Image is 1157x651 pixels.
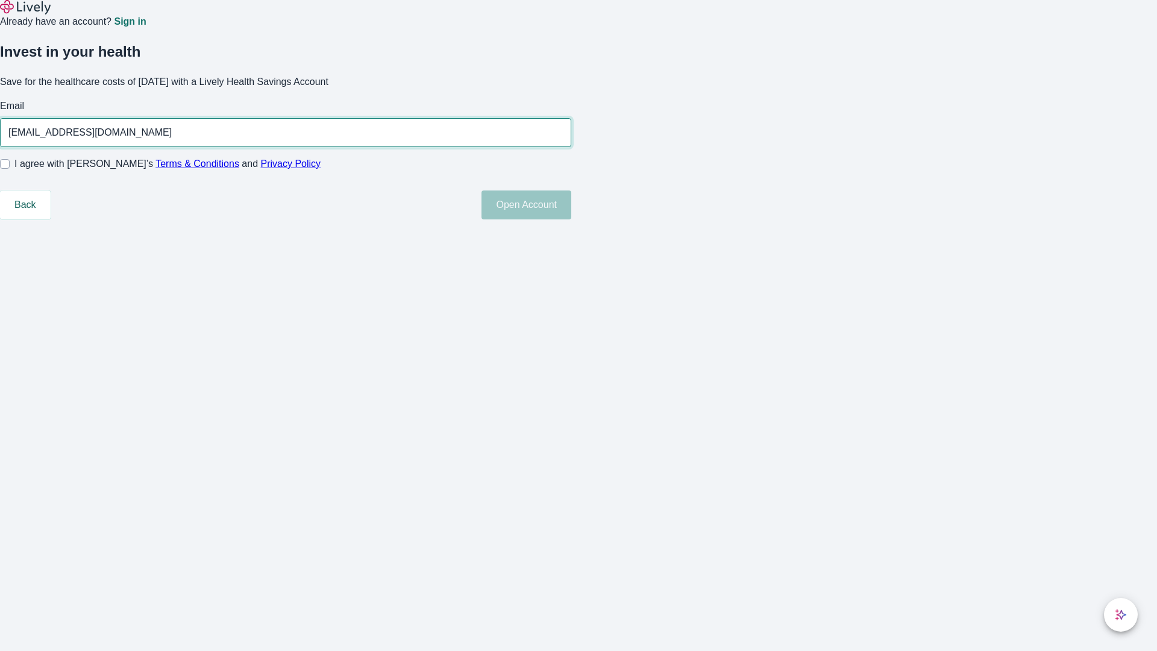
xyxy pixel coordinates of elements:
[155,159,239,169] a: Terms & Conditions
[1104,598,1138,632] button: chat
[14,157,321,171] span: I agree with [PERSON_NAME]’s and
[1115,609,1127,621] svg: Lively AI Assistant
[114,17,146,27] a: Sign in
[261,159,321,169] a: Privacy Policy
